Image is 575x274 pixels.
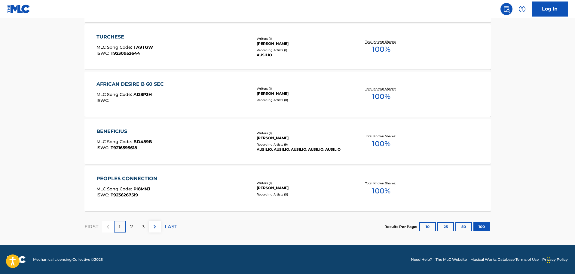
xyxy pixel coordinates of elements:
a: Public Search [500,3,512,15]
div: Recording Artists ( 1 ) [257,48,347,52]
p: LAST [165,223,177,230]
span: T9236267519 [111,192,138,198]
span: 100 % [372,91,390,102]
span: Mechanical Licensing Collective © 2025 [33,257,103,262]
button: 50 [455,222,472,231]
span: ISWC : [96,192,111,198]
iframe: Chat Widget [545,245,575,274]
div: Writers ( 1 ) [257,86,347,91]
div: Recording Artists ( 0 ) [257,98,347,102]
a: PEOPLES CONNECTIONMLC Song Code:PI8MNJISWC:T9236267519Writers (1)[PERSON_NAME]Recording Artists (... [84,166,491,211]
div: PEOPLES CONNECTION [96,175,160,182]
span: MLC Song Code : [96,186,133,192]
p: 1 [119,223,121,230]
span: MLC Song Code : [96,45,133,50]
span: PI8MNJ [133,186,150,192]
div: BENEFICIUS [96,128,152,135]
a: TURCHESEMLC Song Code:TA9TGWISWC:T9230952644Writers (1)[PERSON_NAME]Recording Artists (1)AUSILIOT... [84,24,491,69]
span: ISWC : [96,51,111,56]
div: Recording Artists ( 0 ) [257,192,347,197]
button: 100 [473,222,490,231]
img: help [518,5,526,13]
div: Recording Artists ( 9 ) [257,142,347,147]
a: Musical Works Database Terms of Use [470,257,539,262]
p: Results Per Page: [384,224,419,229]
span: 100 % [372,186,390,196]
span: T9216595618 [111,145,137,150]
div: Writers ( 1 ) [257,36,347,41]
div: [PERSON_NAME] [257,135,347,141]
img: MLC Logo [7,5,30,13]
p: Total Known Shares: [365,87,397,91]
a: Log In [532,2,568,17]
div: [PERSON_NAME] [257,91,347,96]
p: Total Known Shares: [365,39,397,44]
div: [PERSON_NAME] [257,41,347,46]
div: Writers ( 1 ) [257,131,347,135]
div: Drag [547,251,550,269]
div: AUSILIO [257,52,347,58]
a: BENEFICIUSMLC Song Code:BD489BISWC:T9216595618Writers (1)[PERSON_NAME]Recording Artists (9)AUSILI... [84,119,491,164]
a: The MLC Website [436,257,467,262]
span: MLC Song Code : [96,139,133,144]
p: FIRST [84,223,98,230]
div: Help [516,3,528,15]
button: 10 [419,222,436,231]
div: [PERSON_NAME] [257,185,347,191]
a: Need Help? [411,257,432,262]
span: 100 % [372,138,390,149]
div: TURCHESE [96,33,153,41]
img: right [151,223,158,230]
button: 25 [437,222,454,231]
img: logo [7,256,26,263]
span: 100 % [372,44,390,55]
span: BD489B [133,139,152,144]
span: T9230952644 [111,51,140,56]
a: AFRICAN DESIRE B 60 SECMLC Song Code:AD8P3HISWC:Writers (1)[PERSON_NAME]Recording Artists (0)Tota... [84,72,491,117]
div: AUSILIO, AUSILIO, AUSILIO, AUSILIO, AUSILIO [257,147,347,152]
span: ISWC : [96,145,111,150]
p: 2 [130,223,133,230]
img: search [503,5,510,13]
div: AFRICAN DESIRE B 60 SEC [96,81,167,88]
p: Total Known Shares: [365,181,397,186]
span: ISWC : [96,98,111,103]
span: AD8P3H [133,92,152,97]
a: Privacy Policy [542,257,568,262]
span: MLC Song Code : [96,92,133,97]
span: TA9TGW [133,45,153,50]
p: Total Known Shares: [365,134,397,138]
p: 3 [142,223,145,230]
div: Writers ( 1 ) [257,181,347,185]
